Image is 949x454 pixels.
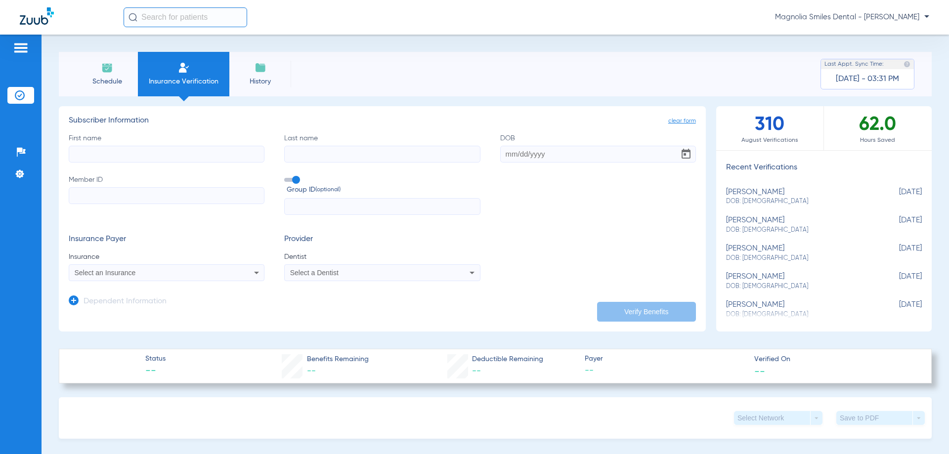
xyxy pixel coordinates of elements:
div: [PERSON_NAME] [726,272,872,290]
input: Search for patients [124,7,247,27]
span: Insurance Verification [145,77,222,86]
span: Select a Dentist [290,269,339,277]
h3: Recent Verifications [716,163,932,173]
img: hamburger-icon [13,42,29,54]
div: 310 [716,106,824,150]
iframe: Chat Widget [900,407,949,454]
span: [DATE] - 03:31 PM [836,74,899,84]
input: Member ID [69,187,264,204]
span: [DATE] [872,300,922,319]
img: History [255,62,266,74]
span: [DATE] [872,188,922,206]
span: Select an Insurance [75,269,136,277]
div: [PERSON_NAME] [726,188,872,206]
span: DOB: [DEMOGRAPHIC_DATA] [726,254,872,263]
label: Member ID [69,175,264,215]
div: 62.0 [824,106,932,150]
div: [PERSON_NAME] [726,300,872,319]
span: Last Appt. Sync Time: [824,59,884,69]
span: Status [145,354,166,364]
button: Verify Benefits [597,302,696,322]
button: Open calendar [676,144,696,164]
img: Manual Insurance Verification [178,62,190,74]
h3: Provider [284,235,480,245]
span: Hours Saved [824,135,932,145]
span: Group ID [287,185,480,195]
h3: Subscriber Information [69,116,696,126]
div: [PERSON_NAME] [726,244,872,262]
span: -- [145,365,166,378]
img: Search Icon [129,13,137,22]
span: -- [585,365,746,377]
small: (optional) [315,185,341,195]
span: DOB: [DEMOGRAPHIC_DATA] [726,226,872,235]
label: Last name [284,133,480,163]
h3: Insurance Payer [69,235,264,245]
input: Last name [284,146,480,163]
span: Deductible Remaining [472,354,543,365]
span: Verified On [754,354,915,365]
label: DOB [500,133,696,163]
label: First name [69,133,264,163]
span: [DATE] [872,216,922,234]
span: Magnolia Smiles Dental - [PERSON_NAME] [775,12,929,22]
span: Benefits Remaining [307,354,369,365]
input: First name [69,146,264,163]
span: Schedule [84,77,130,86]
span: [DATE] [872,244,922,262]
span: -- [472,367,481,375]
span: Insurance [69,252,264,262]
span: DOB: [DEMOGRAPHIC_DATA] [726,197,872,206]
span: History [237,77,284,86]
img: Zuub Logo [20,7,54,25]
span: -- [754,366,765,376]
span: clear form [668,116,696,126]
span: DOB: [DEMOGRAPHIC_DATA] [726,282,872,291]
img: last sync help info [904,61,910,68]
div: [PERSON_NAME] [726,216,872,234]
h3: Dependent Information [84,297,167,307]
span: -- [307,367,316,375]
span: [DATE] [872,272,922,290]
img: Schedule [101,62,113,74]
input: DOBOpen calendar [500,146,696,163]
span: August Verifications [716,135,823,145]
span: Dentist [284,252,480,262]
span: Payer [585,354,746,364]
